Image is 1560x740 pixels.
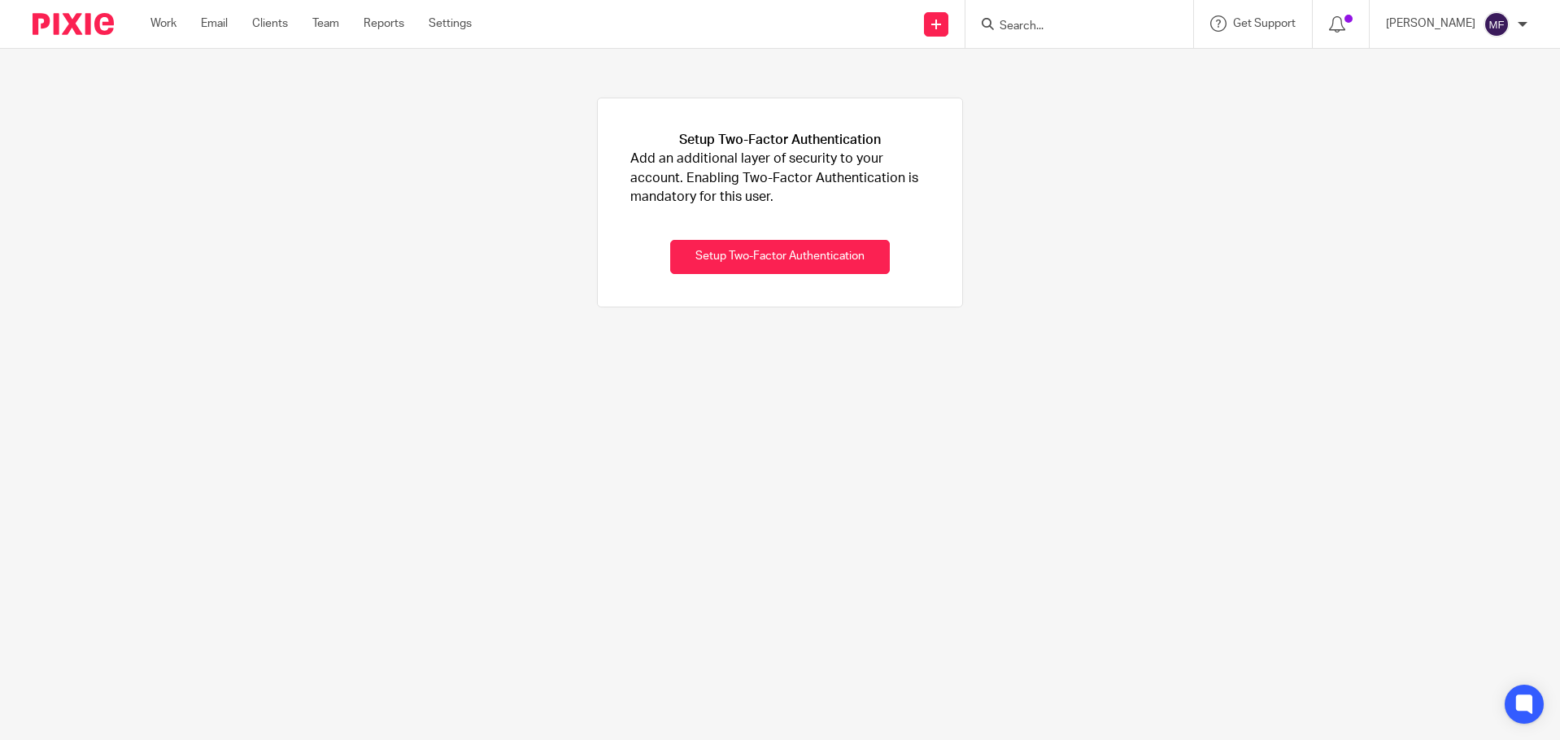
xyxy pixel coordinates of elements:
[1233,18,1296,29] span: Get Support
[670,240,890,275] button: Setup Two-Factor Authentication
[312,15,339,32] a: Team
[429,15,472,32] a: Settings
[1484,11,1510,37] img: svg%3E
[150,15,176,32] a: Work
[252,15,288,32] a: Clients
[33,13,114,35] img: Pixie
[998,20,1144,34] input: Search
[1386,15,1475,32] p: [PERSON_NAME]
[630,150,930,207] p: Add an additional layer of security to your account. Enabling Two-Factor Authentication is mandat...
[364,15,404,32] a: Reports
[201,15,228,32] a: Email
[679,131,881,150] h1: Setup Two-Factor Authentication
